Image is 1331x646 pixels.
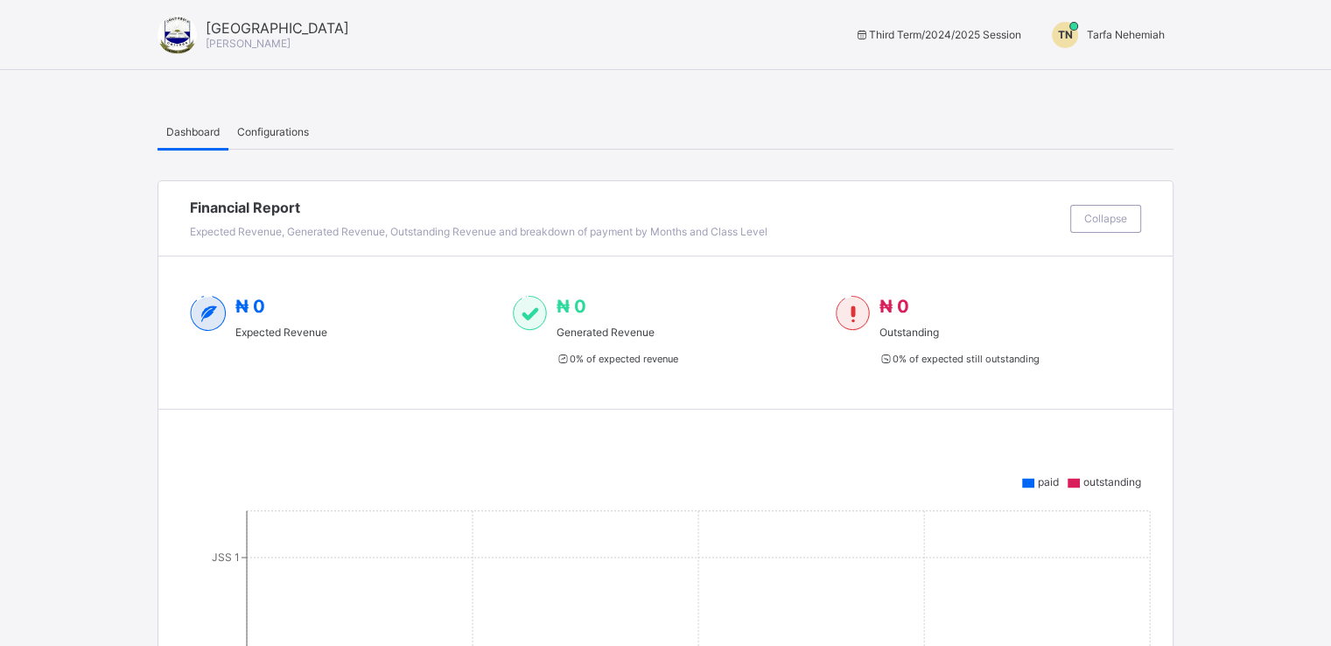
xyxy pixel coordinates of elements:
span: Financial Report [190,199,1061,216]
span: paid [1038,475,1059,488]
span: ₦ 0 [235,296,265,317]
span: ₦ 0 [879,296,908,317]
span: [GEOGRAPHIC_DATA] [206,19,349,37]
span: Outstanding [879,326,1039,339]
span: 0 % of expected revenue [556,353,677,365]
span: session/term information [854,28,1021,41]
span: Dashboard [166,125,220,138]
span: ₦ 0 [556,296,585,317]
span: Collapse [1084,212,1127,225]
span: [PERSON_NAME] [206,37,291,50]
span: outstanding [1083,475,1141,488]
img: paid-1.3eb1404cbcb1d3b736510a26bbfa3ccb.svg [513,296,547,331]
span: Tarfa Nehemiah [1087,28,1165,41]
span: TN [1058,28,1073,41]
span: 0 % of expected still outstanding [879,353,1039,365]
span: Configurations [237,125,309,138]
span: Generated Revenue [556,326,677,339]
span: Expected Revenue, Generated Revenue, Outstanding Revenue and breakdown of payment by Months and C... [190,225,767,238]
tspan: JSS 1 [212,551,240,564]
img: outstanding-1.146d663e52f09953f639664a84e30106.svg [836,296,870,331]
img: expected-2.4343d3e9d0c965b919479240f3db56ac.svg [190,296,227,331]
span: Expected Revenue [235,326,327,339]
